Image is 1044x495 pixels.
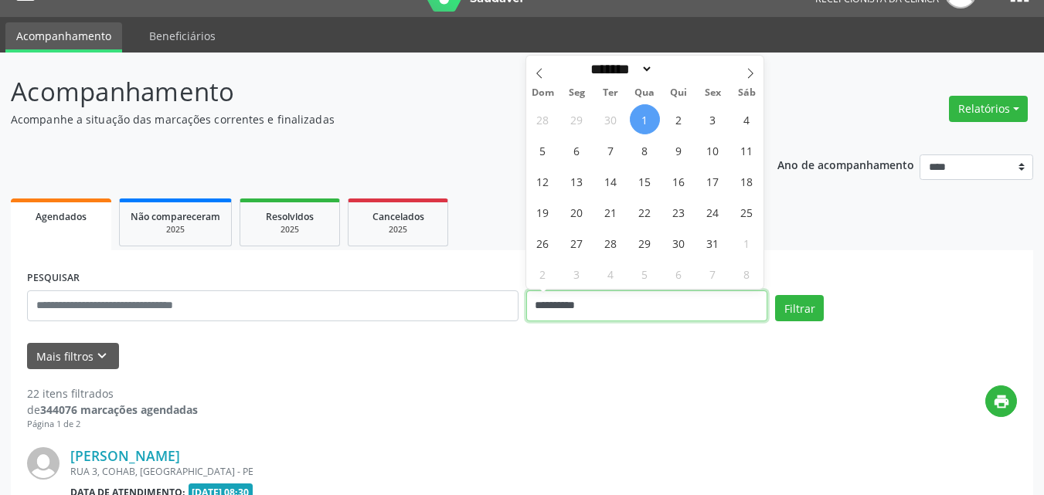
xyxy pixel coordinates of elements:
[732,135,762,165] span: Outubro 11, 2025
[627,88,661,98] span: Qua
[251,224,328,236] div: 2025
[777,154,914,174] p: Ano de acompanhamento
[775,295,824,321] button: Filtrar
[36,210,87,223] span: Agendados
[596,228,626,258] span: Outubro 28, 2025
[528,166,558,196] span: Outubro 12, 2025
[526,88,560,98] span: Dom
[698,104,728,134] span: Outubro 3, 2025
[630,135,660,165] span: Outubro 8, 2025
[732,259,762,289] span: Novembro 8, 2025
[528,197,558,227] span: Outubro 19, 2025
[630,259,660,289] span: Novembro 5, 2025
[732,104,762,134] span: Outubro 4, 2025
[593,88,627,98] span: Ter
[266,210,314,223] span: Resolvidos
[596,135,626,165] span: Outubro 7, 2025
[562,135,592,165] span: Outubro 6, 2025
[695,88,729,98] span: Sex
[359,224,437,236] div: 2025
[630,104,660,134] span: Outubro 1, 2025
[562,166,592,196] span: Outubro 13, 2025
[630,166,660,196] span: Outubro 15, 2025
[559,88,593,98] span: Seg
[661,88,695,98] span: Qui
[664,228,694,258] span: Outubro 30, 2025
[664,197,694,227] span: Outubro 23, 2025
[698,259,728,289] span: Novembro 7, 2025
[698,166,728,196] span: Outubro 17, 2025
[70,447,180,464] a: [PERSON_NAME]
[11,111,726,127] p: Acompanhe a situação das marcações correntes e finalizadas
[131,210,220,223] span: Não compareceram
[586,61,654,77] select: Month
[596,104,626,134] span: Setembro 30, 2025
[732,197,762,227] span: Outubro 25, 2025
[528,104,558,134] span: Setembro 28, 2025
[562,197,592,227] span: Outubro 20, 2025
[11,73,726,111] p: Acompanhamento
[40,402,198,417] strong: 344076 marcações agendadas
[698,135,728,165] span: Outubro 10, 2025
[596,197,626,227] span: Outubro 21, 2025
[562,228,592,258] span: Outubro 27, 2025
[664,166,694,196] span: Outubro 16, 2025
[70,465,785,478] div: RUA 3, COHAB, [GEOGRAPHIC_DATA] - PE
[131,224,220,236] div: 2025
[27,266,80,290] label: PESQUISAR
[732,166,762,196] span: Outubro 18, 2025
[949,96,1028,122] button: Relatórios
[94,348,111,364] i: keyboard_arrow_down
[993,393,1010,410] i: print
[596,166,626,196] span: Outubro 14, 2025
[27,385,198,402] div: 22 itens filtrados
[27,343,119,370] button: Mais filtroskeyboard_arrow_down
[630,228,660,258] span: Outubro 29, 2025
[698,197,728,227] span: Outubro 24, 2025
[528,135,558,165] span: Outubro 5, 2025
[5,22,122,53] a: Acompanhamento
[732,228,762,258] span: Novembro 1, 2025
[664,135,694,165] span: Outubro 9, 2025
[562,259,592,289] span: Novembro 3, 2025
[138,22,226,49] a: Beneficiários
[372,210,424,223] span: Cancelados
[27,418,198,431] div: Página 1 de 2
[528,259,558,289] span: Novembro 2, 2025
[985,385,1017,417] button: print
[664,104,694,134] span: Outubro 2, 2025
[528,228,558,258] span: Outubro 26, 2025
[27,447,60,480] img: img
[630,197,660,227] span: Outubro 22, 2025
[729,88,763,98] span: Sáb
[653,61,704,77] input: Year
[596,259,626,289] span: Novembro 4, 2025
[698,228,728,258] span: Outubro 31, 2025
[664,259,694,289] span: Novembro 6, 2025
[27,402,198,418] div: de
[562,104,592,134] span: Setembro 29, 2025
